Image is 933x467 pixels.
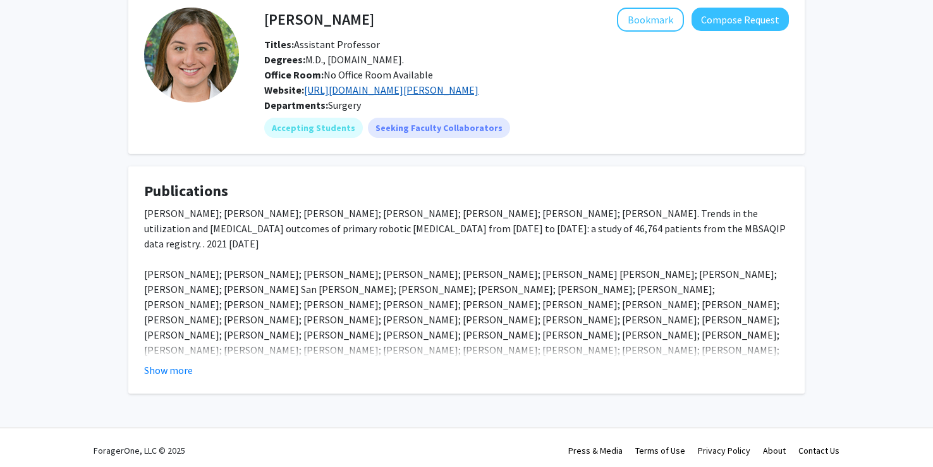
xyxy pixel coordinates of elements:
[264,53,404,66] span: M.D., [DOMAIN_NAME].
[264,68,433,81] span: No Office Room Available
[264,84,304,96] b: Website:
[264,99,328,111] b: Departments:
[568,445,623,456] a: Press & Media
[264,8,374,31] h4: [PERSON_NAME]
[264,38,294,51] b: Titles:
[264,53,305,66] b: Degrees:
[328,99,361,111] span: Surgery
[617,8,684,32] button: Add Talar Tatarian to Bookmarks
[692,8,789,31] button: Compose Request to Talar Tatarian
[698,445,750,456] a: Privacy Policy
[304,84,479,96] a: Opens in a new tab
[635,445,685,456] a: Terms of Use
[368,118,510,138] mat-chip: Seeking Faculty Collaborators
[144,363,193,378] button: Show more
[264,68,324,81] b: Office Room:
[144,8,239,103] img: Profile Picture
[9,410,54,458] iframe: Chat
[798,445,839,456] a: Contact Us
[264,118,363,138] mat-chip: Accepting Students
[264,38,380,51] span: Assistant Professor
[763,445,786,456] a: About
[144,182,789,201] h4: Publications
